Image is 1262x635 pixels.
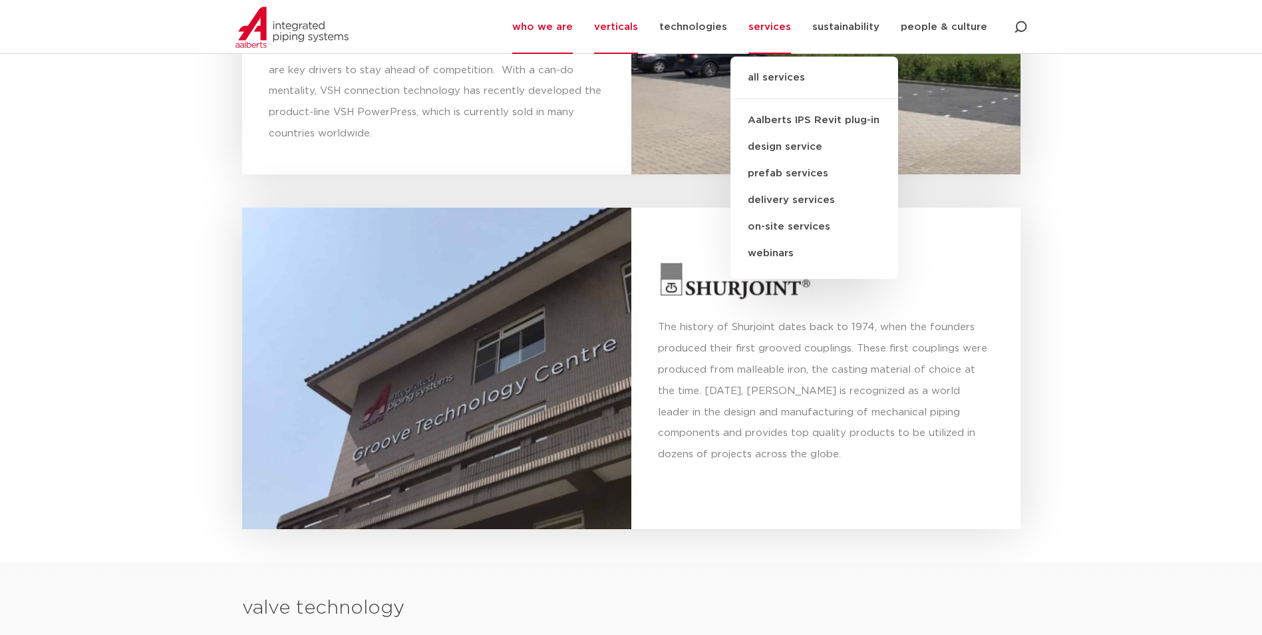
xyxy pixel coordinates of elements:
[730,187,898,214] a: delivery services
[730,240,898,267] a: webinars
[242,596,1021,622] h2: valve technology
[658,317,994,466] p: The history of Shurjoint dates back to 1974, when the founders produced their first grooved coupl...
[730,160,898,187] a: prefab services
[730,214,898,240] a: on-site services
[730,57,898,279] ul: services
[730,107,898,134] a: Aalberts IPS Revit plug-in
[730,70,898,99] a: all services
[730,134,898,160] a: design service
